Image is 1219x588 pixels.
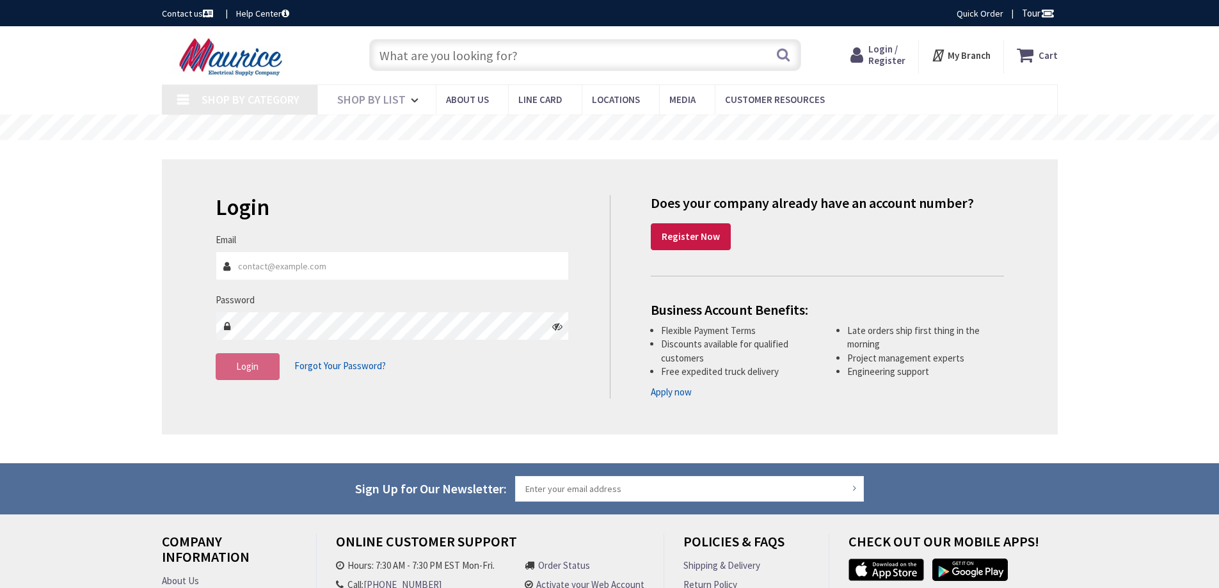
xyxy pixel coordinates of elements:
[683,559,760,572] a: Shipping & Delivery
[651,195,1004,211] h4: Does your company already have an account number?
[683,534,809,559] h4: Policies & FAQs
[651,223,731,250] a: Register Now
[202,92,299,107] span: Shop By Category
[957,7,1003,20] a: Quick Order
[216,195,570,220] h2: Login
[236,7,289,20] a: Help Center
[552,321,562,331] i: Click here to show/hide password
[236,360,259,372] span: Login
[162,534,297,574] h4: Company Information
[592,93,640,106] span: Locations
[337,92,406,107] span: Shop By List
[1017,44,1058,67] a: Cart
[515,476,864,502] input: Enter your email address
[216,353,280,380] button: Login
[518,93,562,106] span: Line Card
[336,534,644,559] h4: Online Customer Support
[294,354,386,378] a: Forgot Your Password?
[538,559,590,572] a: Order Status
[162,37,303,77] img: Maurice Electrical Supply Company
[669,93,696,106] span: Media
[294,360,386,372] span: Forgot Your Password?
[948,49,991,61] strong: My Branch
[1039,44,1058,67] strong: Cart
[850,44,905,67] a: Login / Register
[493,121,728,135] rs-layer: Free Same Day Pickup at 15 Locations
[162,7,216,20] a: Contact us
[216,293,255,306] label: Password
[661,365,818,378] li: Free expedited truck delivery
[355,481,507,497] span: Sign Up for Our Newsletter:
[336,559,513,572] li: Hours: 7:30 AM - 7:30 PM EST Mon-Fri.
[369,39,801,71] input: What are you looking for?
[1022,7,1055,19] span: Tour
[661,337,818,365] li: Discounts available for qualified customers
[931,44,991,67] div: My Branch
[661,324,818,337] li: Flexible Payment Terms
[868,43,905,67] span: Login / Register
[651,385,692,399] a: Apply now
[651,302,1004,317] h4: Business Account Benefits:
[847,365,1004,378] li: Engineering support
[162,574,199,587] a: About Us
[446,93,489,106] span: About us
[725,93,825,106] span: Customer Resources
[216,251,570,280] input: Email
[216,233,236,246] label: Email
[662,230,720,242] strong: Register Now
[847,351,1004,365] li: Project management experts
[849,534,1067,559] h4: Check out Our Mobile Apps!
[847,324,1004,351] li: Late orders ship first thing in the morning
